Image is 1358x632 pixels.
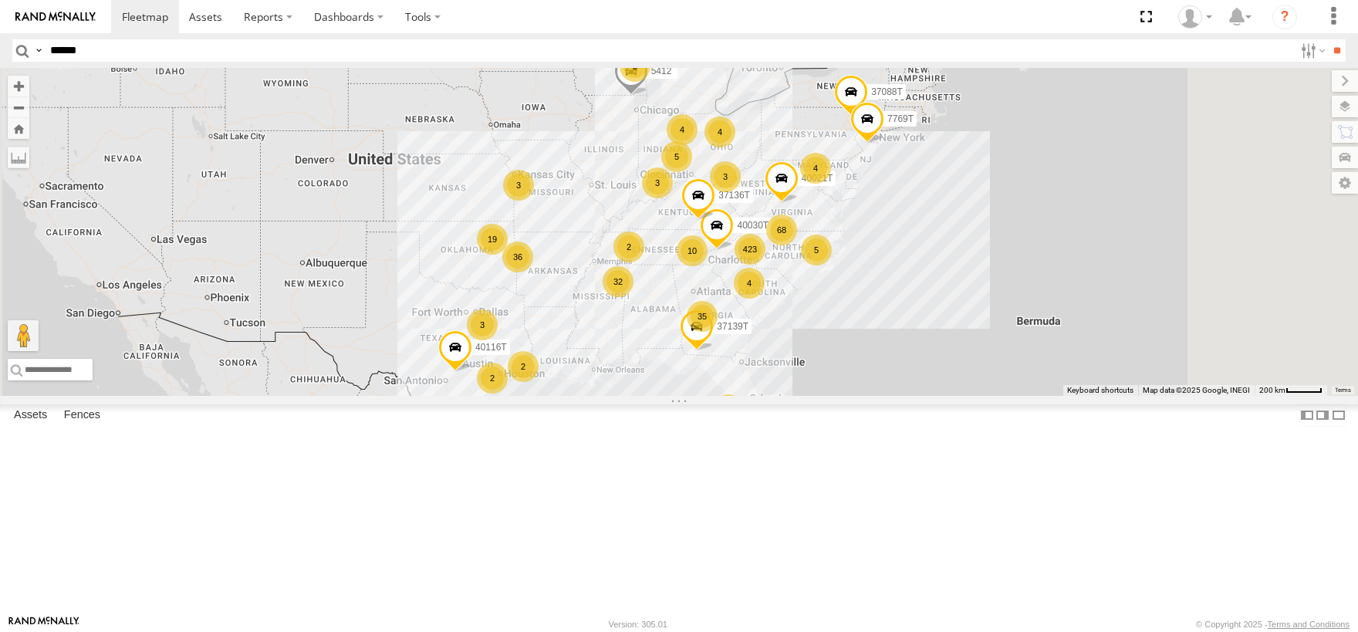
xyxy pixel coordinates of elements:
div: 32 [603,266,633,297]
div: 4 [734,268,765,299]
div: 19 [477,224,508,255]
label: Map Settings [1332,172,1358,194]
span: 37088T [871,86,903,97]
div: 36 [502,242,533,272]
a: Terms [1335,387,1351,394]
span: 37139T [717,321,748,332]
span: 5412 [651,66,672,76]
div: Version: 305.01 [609,620,667,629]
div: 10 [677,235,708,266]
label: Assets [6,404,55,426]
div: © Copyright 2025 - [1196,620,1350,629]
span: 40030T [737,219,769,230]
div: Denise Wike [1173,5,1218,29]
a: Visit our Website [8,617,79,632]
label: Hide Summary Table [1331,404,1346,427]
label: Dock Summary Table to the Left [1299,404,1315,427]
div: 35 [687,301,718,332]
label: Search Query [32,39,45,62]
div: 2 [508,351,539,382]
label: Dock Summary Table to the Right [1315,404,1330,427]
i: ? [1272,5,1297,29]
div: 68 [766,215,797,245]
button: Zoom in [8,76,29,96]
div: 2 [477,363,508,394]
label: Measure [8,147,29,168]
button: Zoom Home [8,118,29,139]
label: Search Filter Options [1295,39,1328,62]
div: 4 [704,117,735,147]
span: 37136T [718,190,750,201]
div: 5 [801,235,832,265]
button: Keyboard shortcuts [1067,385,1133,396]
a: Terms and Conditions [1268,620,1350,629]
div: 4 [667,114,698,145]
div: 2 [713,394,744,425]
div: 4 [800,153,831,184]
div: 8 [620,51,650,82]
span: 7769T [887,113,914,123]
div: 3 [642,167,673,198]
span: Map data ©2025 Google, INEGI [1143,386,1250,394]
button: Drag Pegman onto the map to open Street View [8,320,39,351]
button: Zoom out [8,96,29,118]
div: 3 [467,309,498,340]
div: 3 [503,170,534,201]
img: rand-logo.svg [15,12,96,22]
div: 2 [613,232,644,262]
span: 200 km [1259,386,1285,394]
label: Fences [56,404,108,426]
div: 3 [710,161,741,192]
div: 5 [661,141,692,172]
button: Map Scale: 200 km per 44 pixels [1255,385,1327,396]
span: 40116T [475,342,507,353]
div: 423 [735,234,765,265]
